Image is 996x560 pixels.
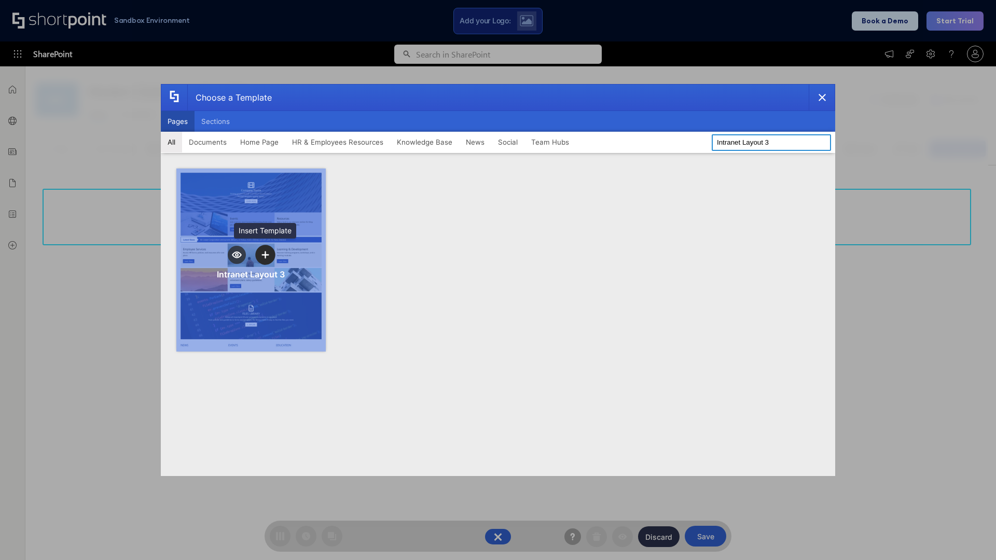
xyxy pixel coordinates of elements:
[161,111,195,132] button: Pages
[390,132,459,152] button: Knowledge Base
[285,132,390,152] button: HR & Employees Resources
[491,132,524,152] button: Social
[161,132,182,152] button: All
[524,132,576,152] button: Team Hubs
[944,510,996,560] iframe: Chat Widget
[187,85,272,110] div: Choose a Template
[712,134,831,151] input: Search
[182,132,233,152] button: Documents
[161,84,835,476] div: template selector
[233,132,285,152] button: Home Page
[217,269,285,279] div: Intranet Layout 3
[195,111,237,132] button: Sections
[459,132,491,152] button: News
